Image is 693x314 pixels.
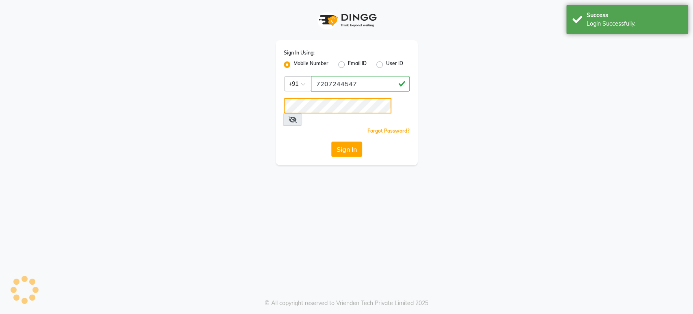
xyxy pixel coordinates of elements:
input: Username [311,76,410,92]
label: Email ID [348,60,367,70]
a: Forgot Password? [367,128,410,134]
label: User ID [386,60,403,70]
img: logo1.svg [314,8,379,32]
label: Sign In Using: [284,49,315,57]
div: Login Successfully. [587,20,682,28]
button: Sign In [331,142,362,157]
input: Username [284,98,391,113]
div: Success [587,11,682,20]
label: Mobile Number [294,60,328,70]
